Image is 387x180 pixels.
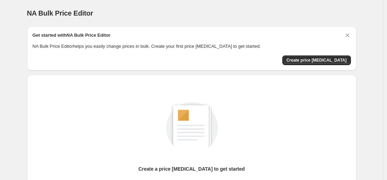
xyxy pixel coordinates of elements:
[138,165,245,172] p: Create a price [MEDICAL_DATA] to get started
[344,32,351,39] button: Dismiss card
[33,43,351,50] p: NA Bulk Price Editor helps you easily change prices in bulk. Create your first price [MEDICAL_DAT...
[282,55,351,65] button: Create price change job
[27,9,93,17] span: NA Bulk Price Editor
[286,57,347,63] span: Create price [MEDICAL_DATA]
[33,32,111,39] h2: Get started with NA Bulk Price Editor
